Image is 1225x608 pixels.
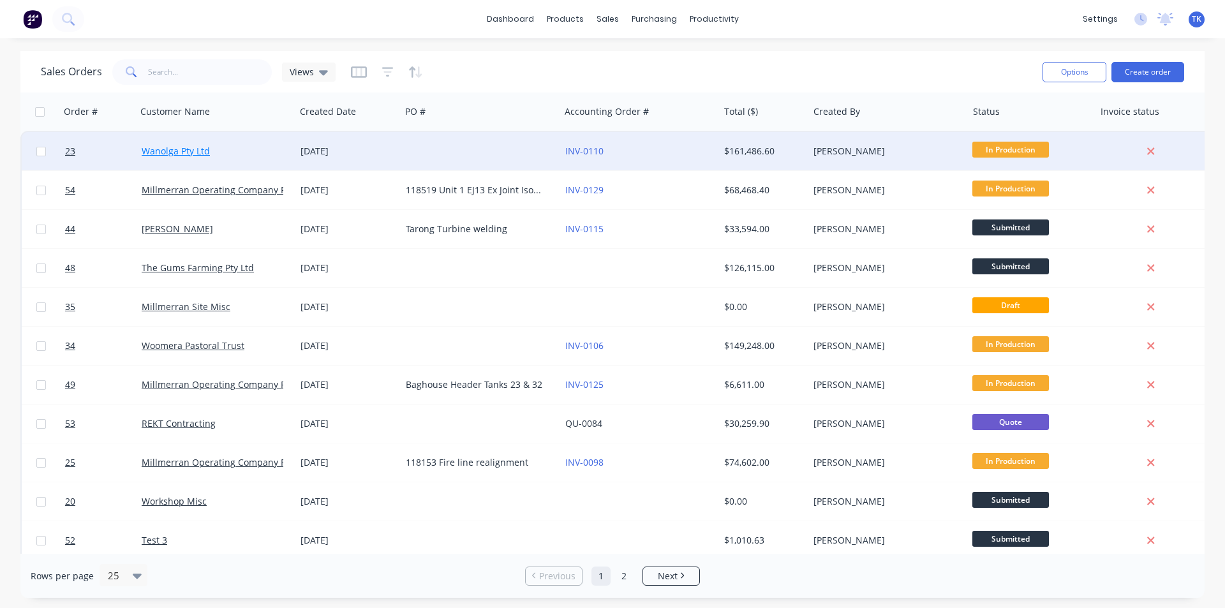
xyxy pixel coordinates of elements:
a: 53 [65,404,142,443]
div: 118519 Unit 1 EJ13 Ex Joint Isomembrane [406,184,547,196]
span: Submitted [972,258,1049,274]
span: 54 [65,184,75,196]
div: [PERSON_NAME] [813,534,955,547]
ul: Pagination [520,567,705,586]
a: Woomera Pastoral Trust [142,339,244,352]
span: Next [658,570,678,582]
div: Order # [64,105,98,118]
a: INV-0129 [565,184,604,196]
div: Created Date [300,105,356,118]
div: purchasing [625,10,683,29]
button: Options [1043,62,1106,82]
div: [DATE] [301,262,396,274]
div: [DATE] [301,495,396,508]
span: 20 [65,495,75,508]
a: [PERSON_NAME] [142,223,213,235]
div: $161,486.60 [724,145,799,158]
a: Page 2 [614,567,634,586]
a: Wanolga Pty Ltd [142,145,210,157]
a: INV-0110 [565,145,604,157]
div: $74,602.00 [724,456,799,469]
a: INV-0106 [565,339,604,352]
a: 25 [65,443,142,482]
div: $0.00 [724,495,799,508]
span: Quote [972,414,1049,430]
a: Millmerran Operating Company Pty Ltd [142,184,309,196]
div: $149,248.00 [724,339,799,352]
div: Customer Name [140,105,210,118]
a: 49 [65,366,142,404]
a: Millmerran Operating Company Pty Ltd [142,456,309,468]
span: Draft [972,297,1049,313]
div: Status [973,105,1000,118]
div: [DATE] [301,300,396,313]
div: [PERSON_NAME] [813,339,955,352]
a: INV-0098 [565,456,604,468]
a: 35 [65,288,142,326]
span: 35 [65,300,75,313]
span: 34 [65,339,75,352]
span: In Production [972,336,1049,352]
span: Views [290,65,314,78]
span: Rows per page [31,570,94,582]
div: Accounting Order # [565,105,649,118]
div: sales [590,10,625,29]
div: $30,259.90 [724,417,799,430]
span: In Production [972,181,1049,196]
span: Submitted [972,492,1049,508]
div: [DATE] [301,378,396,391]
div: $6,611.00 [724,378,799,391]
h1: Sales Orders [41,66,102,78]
div: [DATE] [301,145,396,158]
div: [DATE] [301,417,396,430]
img: Factory [23,10,42,29]
a: Page 1 is your current page [591,567,611,586]
div: [PERSON_NAME] [813,378,955,391]
div: [PERSON_NAME] [813,300,955,313]
div: $68,468.40 [724,184,799,196]
input: Search... [148,59,272,85]
div: $0.00 [724,300,799,313]
a: QU-0084 [565,417,602,429]
span: 44 [65,223,75,235]
a: Millmerran Operating Company Pty Ltd [142,378,309,390]
div: settings [1076,10,1124,29]
div: [PERSON_NAME] [813,417,955,430]
a: 44 [65,210,142,248]
a: 34 [65,327,142,365]
span: 23 [65,145,75,158]
div: Total ($) [724,105,758,118]
div: [PERSON_NAME] [813,262,955,274]
div: [DATE] [301,223,396,235]
div: [PERSON_NAME] [813,495,955,508]
span: Previous [539,570,575,582]
a: 20 [65,482,142,521]
div: Tarong Turbine welding [406,223,547,235]
div: [DATE] [301,184,396,196]
div: [DATE] [301,339,396,352]
span: 49 [65,378,75,391]
span: Submitted [972,531,1049,547]
span: Submitted [972,219,1049,235]
span: 25 [65,456,75,469]
div: Invoice status [1101,105,1159,118]
div: Created By [813,105,860,118]
a: INV-0125 [565,378,604,390]
div: 118153 Fire line realignment [406,456,547,469]
span: 52 [65,534,75,547]
div: products [540,10,590,29]
div: Baghouse Header Tanks 23 & 32 [406,378,547,391]
div: [PERSON_NAME] [813,223,955,235]
a: REKT Contracting [142,417,216,429]
span: In Production [972,375,1049,391]
span: 53 [65,417,75,430]
a: Workshop Misc [142,495,207,507]
a: 52 [65,521,142,560]
div: [PERSON_NAME] [813,456,955,469]
div: $126,115.00 [724,262,799,274]
a: 23 [65,132,142,170]
a: Next page [643,570,699,582]
a: Millmerran Site Misc [142,300,230,313]
div: PO # [405,105,426,118]
a: 48 [65,249,142,287]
